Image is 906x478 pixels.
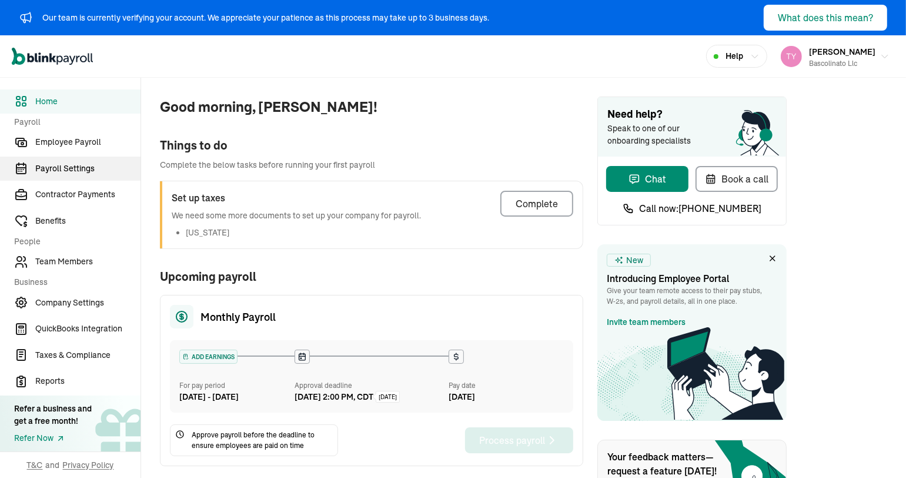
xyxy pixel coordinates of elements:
nav: Global [12,39,93,74]
span: Good morning, [PERSON_NAME]! [160,97,583,118]
h3: Introducing Employee Portal [607,271,777,286]
span: T&C [27,459,43,471]
span: [PERSON_NAME] [809,47,875,57]
button: What does this mean? [764,5,887,31]
a: Refer Now [14,432,92,444]
button: Chat [606,166,688,192]
span: Employee Payroll [35,136,141,148]
span: People [14,235,133,248]
div: Refer a business and get a free month! [14,403,92,427]
div: Book a call [705,172,768,186]
span: Payroll [14,116,133,128]
div: [DATE] [449,391,564,403]
span: Help [726,50,743,62]
div: For pay period [179,380,295,391]
div: Process payroll [479,433,559,447]
span: Approve payroll before the deadline to ensure employees are paid on time [192,430,333,451]
div: Our team is currently verifying your account. We appreciate your patience as this process may tak... [42,12,489,24]
span: Contractor Payments [35,188,141,201]
div: bascolinato llc [809,58,875,69]
span: Payroll Settings [35,162,141,175]
div: Complete [516,197,558,211]
button: Help [706,45,767,68]
span: Company Settings [35,297,141,309]
span: Your feedback matters—request a feature [DATE]! [607,450,725,478]
span: [DATE] [379,393,397,401]
span: Taxes & Compliance [35,349,141,361]
div: [DATE] - [DATE] [179,391,295,403]
div: [DATE] 2:00 PM, CDT [295,391,373,403]
button: Book a call [696,166,778,192]
span: Speak to one of our onboarding specialists [607,122,707,147]
h3: Set up taxes [172,191,421,205]
div: ADD EARNINGS [180,350,237,363]
span: Call now: [PHONE_NUMBER] [639,201,761,215]
span: Monthly Payroll [200,309,276,325]
span: Reports [35,375,141,387]
button: [PERSON_NAME]bascolinato llc [776,42,894,71]
div: Things to do [160,137,583,154]
span: Privacy Policy [63,459,114,471]
a: Invite team members [607,316,686,328]
div: Pay date [449,380,564,391]
span: New [626,254,643,267]
span: Complete the below tasks before running your first payroll [160,159,583,171]
div: Chat [628,172,666,186]
span: Upcoming payroll [160,268,583,286]
p: We need some more documents to set up your company for payroll. [172,210,421,222]
span: Benefits [35,215,141,227]
span: Business [14,276,133,288]
span: Home [35,95,141,108]
div: Approval deadline [295,380,444,391]
div: What does this mean? [778,11,873,25]
li: [US_STATE] [186,227,421,239]
p: Give your team remote access to their pay stubs, W‑2s, and payroll details, all in one place. [607,286,777,307]
span: QuickBooks Integration [35,323,141,335]
button: Process payroll [465,427,573,453]
span: Need help? [607,107,777,122]
span: Team Members [35,255,141,268]
iframe: Chat Widget [710,351,906,478]
button: Complete [500,191,573,217]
